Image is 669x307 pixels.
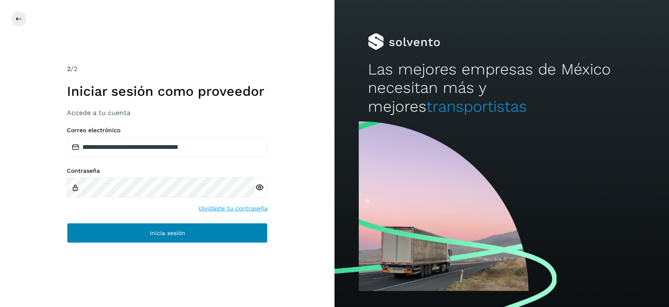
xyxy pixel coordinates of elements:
label: Correo electrónico [67,127,268,134]
button: Inicia sesión [67,223,268,243]
span: Inicia sesión [150,230,185,236]
h1: Iniciar sesión como proveedor [67,83,268,99]
a: Olvidaste tu contraseña [199,204,268,213]
div: /2 [67,64,268,74]
h3: Accede a tu cuenta [67,109,268,117]
label: Contraseña [67,167,268,174]
h2: Las mejores empresas de México necesitan más y mejores [368,60,636,116]
span: transportistas [426,97,527,115]
span: 2 [67,65,71,73]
